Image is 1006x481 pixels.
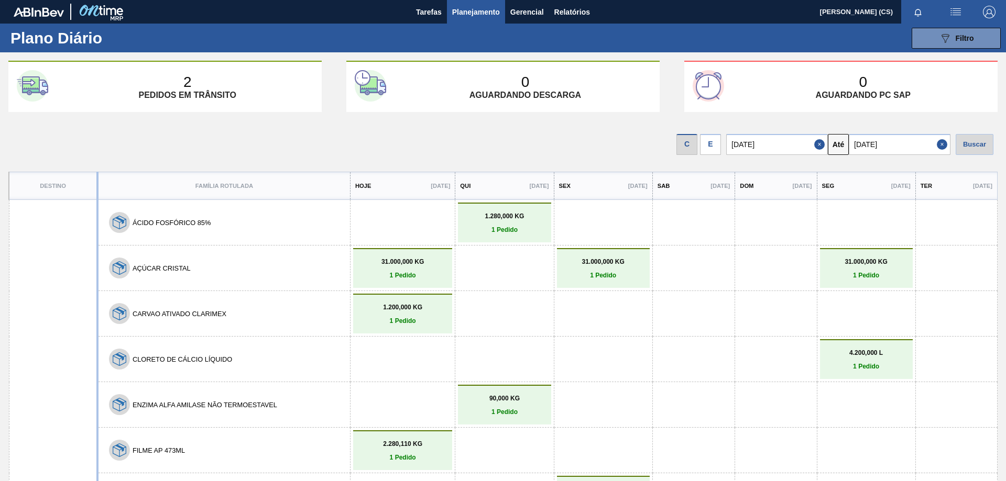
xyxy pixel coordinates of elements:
input: dd/mm/yyyy [726,134,828,155]
span: Gerencial [510,6,544,18]
img: 7hKVVNeldsGH5KwE07rPnOGsQy+SHCf9ftlnweef0E1el2YcIeEt5yaNqj+jPq4oMsVpG1vCxiwYEd4SvddTlxqBvEWZPhf52... [113,216,126,229]
img: 7hKVVNeldsGH5KwE07rPnOGsQy+SHCf9ftlnweef0E1el2YcIeEt5yaNqj+jPq4oMsVpG1vCxiwYEd4SvddTlxqBvEWZPhf52... [113,398,126,411]
p: 1 Pedido [461,226,548,233]
a: 1.280,000 KG1 Pedido [461,212,548,233]
button: Close [937,134,950,155]
p: 1 Pedido [560,272,647,279]
a: 31.000,000 KG1 Pedido [823,258,910,279]
div: C [676,134,697,155]
p: 1 Pedido [356,454,450,461]
button: Notificações [901,5,935,19]
p: 31.000,000 KG [560,258,647,265]
p: Aguardando descarga [469,91,581,100]
img: 7hKVVNeldsGH5KwE07rPnOGsQy+SHCf9ftlnweef0E1el2YcIeEt5yaNqj+jPq4oMsVpG1vCxiwYEd4SvddTlxqBvEWZPhf52... [113,443,126,457]
p: [DATE] [973,183,992,189]
a: 31.000,000 KG1 Pedido [356,258,450,279]
th: Destino [9,172,97,200]
th: Família Rotulada [97,172,350,200]
button: ENZIMA ALFA AMILASE NÃO TERMOESTAVEL [133,401,277,409]
a: 2.280,110 KG1 Pedido [356,440,450,461]
button: ÁCIDO FOSFÓRICO 85% [133,219,211,227]
p: 1 Pedido [356,272,450,279]
p: 2.280,110 KG [356,440,450,448]
span: Tarefas [416,6,442,18]
p: 90,000 KG [461,395,548,402]
button: FILME AP 473ML [133,446,185,454]
p: 1 Pedido [823,272,910,279]
img: 7hKVVNeldsGH5KwE07rPnOGsQy+SHCf9ftlnweef0E1el2YcIeEt5yaNqj+jPq4oMsVpG1vCxiwYEd4SvddTlxqBvEWZPhf52... [113,352,126,366]
a: 4.200,000 L1 Pedido [823,349,910,370]
p: [DATE] [431,183,450,189]
p: 0 [521,74,530,91]
button: Até [828,134,849,155]
a: 90,000 KG1 Pedido [461,395,548,416]
button: AÇÚCAR CRISTAL [133,264,191,272]
p: Ter [921,183,932,189]
button: CLORETO DE CÁLCIO LÍQUIDO [133,355,232,363]
p: Sab [658,183,670,189]
p: Aguardando PC SAP [816,91,911,100]
p: 1 Pedido [461,408,548,416]
p: 1 Pedido [823,363,910,370]
p: 2 [183,74,192,91]
div: Visão data de Coleta [676,131,697,155]
div: Visão Data de Entrega [700,131,721,155]
button: Filtro [912,28,1001,49]
span: Relatórios [554,6,590,18]
p: 4.200,000 L [823,349,910,356]
p: 31.000,000 KG [823,258,910,265]
p: Dom [740,183,753,189]
a: 31.000,000 KG1 Pedido [560,258,647,279]
p: [DATE] [529,183,549,189]
input: dd/mm/yyyy [849,134,950,155]
p: Sex [559,183,571,189]
img: second-card-icon [355,70,386,102]
img: third-card-icon [693,70,724,102]
button: Close [814,134,828,155]
p: [DATE] [792,183,812,189]
p: 0 [859,74,867,91]
p: 1 Pedido [356,317,450,325]
img: Logout [983,6,996,18]
p: [DATE] [891,183,911,189]
p: Hoje [355,183,371,189]
img: first-card-icon [17,70,48,102]
a: 1.200,000 KG1 Pedido [356,304,450,325]
p: [DATE] [628,183,648,189]
img: 7hKVVNeldsGH5KwE07rPnOGsQy+SHCf9ftlnweef0E1el2YcIeEt5yaNqj+jPq4oMsVpG1vCxiwYEd4SvddTlxqBvEWZPhf52... [113,261,126,275]
button: CARVAO ATIVADO CLARIMEX [133,310,226,318]
h1: Plano Diário [10,32,194,44]
p: [DATE] [710,183,730,189]
p: Qui [460,183,471,189]
div: Buscar [956,134,993,155]
img: 7hKVVNeldsGH5KwE07rPnOGsQy+SHCf9ftlnweef0E1el2YcIeEt5yaNqj+jPq4oMsVpG1vCxiwYEd4SvddTlxqBvEWZPhf52... [113,307,126,320]
p: Seg [822,183,835,189]
img: TNhmsLtSVTkK8tSr43FrP2fwEKptu5GPRR3wAAAABJRU5ErkJggg== [14,7,64,17]
p: 31.000,000 KG [356,258,450,265]
span: Planejamento [452,6,500,18]
p: 1.280,000 KG [461,212,548,220]
span: Filtro [956,34,974,42]
p: Pedidos em trânsito [138,91,236,100]
div: E [700,134,721,155]
img: userActions [949,6,962,18]
p: 1.200,000 KG [356,304,450,311]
